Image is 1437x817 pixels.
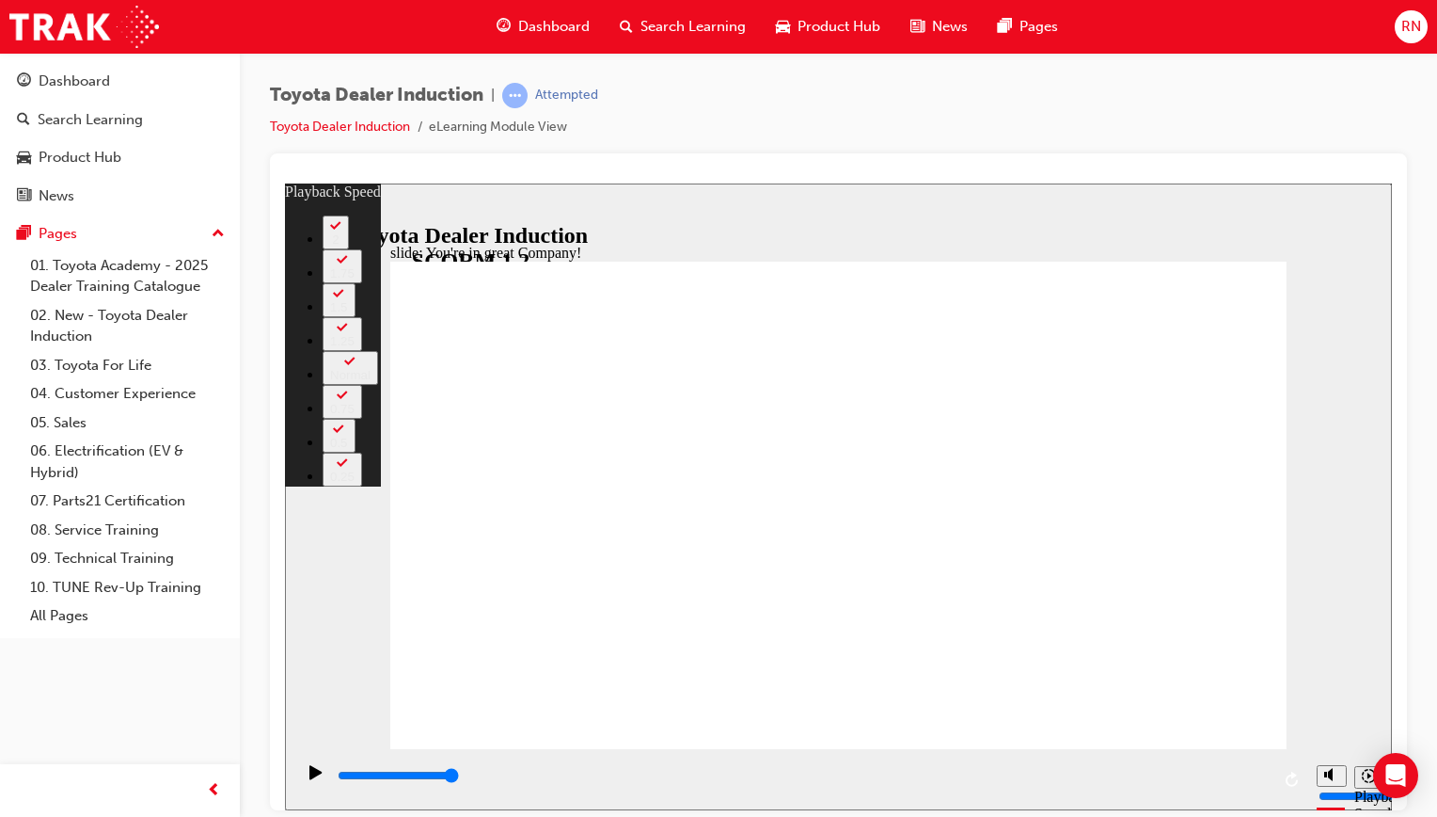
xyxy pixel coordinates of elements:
input: volume [1034,605,1155,620]
span: car-icon [17,150,31,167]
div: Open Intercom Messenger [1373,753,1418,798]
div: playback controls [9,566,1022,627]
span: prev-icon [207,779,221,803]
div: 2 [45,49,56,63]
span: Toyota Dealer Induction [270,85,483,106]
button: Mute (Ctrl+Alt+M) [1032,582,1062,603]
span: Dashboard [518,16,590,38]
span: car-icon [776,15,790,39]
a: guage-iconDashboard [482,8,605,46]
button: Play (Ctrl+Alt+P) [9,581,41,613]
span: up-icon [212,222,225,247]
a: Dashboard [8,64,232,99]
a: 04. Customer Experience [23,379,232,408]
li: eLearning Module View [429,117,567,138]
span: RN [1401,16,1421,38]
a: Search Learning [8,103,232,137]
div: News [39,185,74,207]
button: RN [1395,10,1428,43]
div: Dashboard [39,71,110,92]
div: Attempted [535,87,598,104]
a: 05. Sales [23,408,232,438]
a: 06. Electrification (EV & Hybrid) [23,437,232,487]
div: Search Learning [38,109,143,131]
img: Trak [9,6,159,48]
div: Product Hub [39,147,121,168]
a: pages-iconPages [983,8,1073,46]
span: Search Learning [640,16,746,38]
span: news-icon [17,188,31,205]
input: slide progress [53,585,174,600]
a: 03. Toyota For Life [23,351,232,380]
span: guage-icon [17,73,31,90]
span: search-icon [17,112,30,129]
a: 01. Toyota Academy - 2025 Dealer Training Catalogue [23,251,232,301]
div: misc controls [1022,566,1097,627]
button: DashboardSearch LearningProduct HubNews [8,60,232,216]
button: Playback speed [1069,583,1098,605]
span: News [932,16,968,38]
button: 2 [38,32,64,66]
a: car-iconProduct Hub [761,8,895,46]
span: guage-icon [497,15,511,39]
a: 02. New - Toyota Dealer Induction [23,301,232,351]
a: 09. Technical Training [23,544,232,573]
span: pages-icon [17,226,31,243]
a: 07. Parts21 Certification [23,487,232,516]
a: news-iconNews [895,8,983,46]
a: News [8,179,232,214]
button: Pages [8,216,232,251]
div: Playback Speed [1069,605,1097,639]
span: Product Hub [797,16,880,38]
a: All Pages [23,601,232,631]
span: search-icon [620,15,633,39]
a: 08. Service Training [23,516,232,545]
div: Pages [39,223,77,245]
span: pages-icon [998,15,1012,39]
span: news-icon [910,15,924,39]
a: 10. TUNE Rev-Up Training [23,573,232,602]
a: search-iconSearch Learning [605,8,761,46]
a: Product Hub [8,140,232,175]
span: Pages [1019,16,1058,38]
a: Toyota Dealer Induction [270,119,410,135]
span: learningRecordVerb_ATTEMPT-icon [502,83,528,108]
span: | [491,85,495,106]
button: Replay (Ctrl+Alt+R) [994,583,1022,611]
